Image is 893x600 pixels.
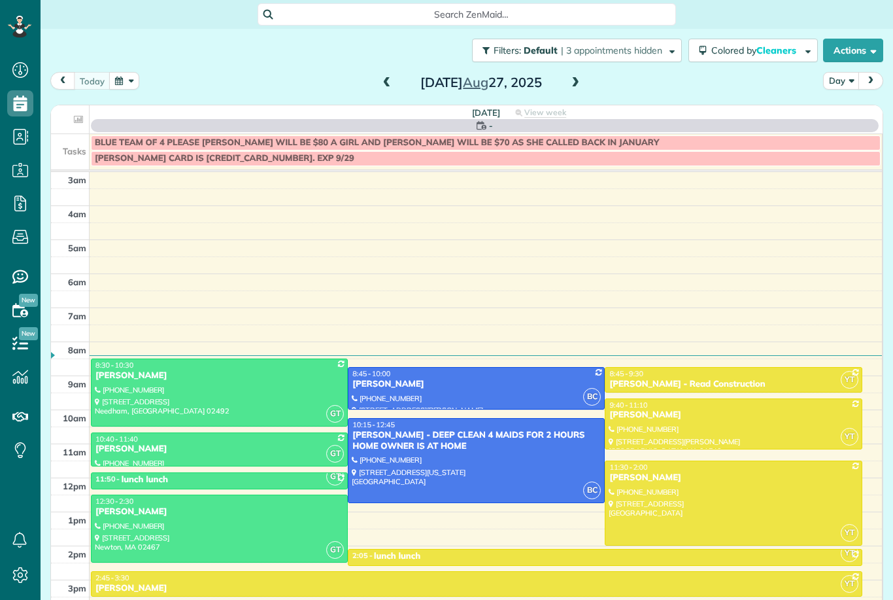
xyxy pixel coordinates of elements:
[841,428,858,446] span: YT
[95,137,659,148] span: BLUE TEAM OF 4 PLEASE [PERSON_NAME] WILL BE $80 A GIRL AND [PERSON_NAME] WILL BE $70 AS SHE CALLE...
[841,544,858,562] span: YT
[756,44,798,56] span: Cleaners
[494,44,521,56] span: Filters:
[711,44,801,56] span: Colored by
[561,44,662,56] span: | 3 appointments hidden
[472,107,500,118] span: [DATE]
[95,434,138,444] span: 10:40 - 11:40
[463,74,488,90] span: Aug
[609,472,858,484] div: [PERSON_NAME]
[50,72,75,90] button: prev
[68,583,86,593] span: 3pm
[68,243,86,253] span: 5am
[326,405,344,423] span: GT
[524,107,566,118] span: View week
[609,410,858,421] div: [PERSON_NAME]
[68,311,86,321] span: 7am
[326,468,344,485] span: GT
[465,39,682,62] a: Filters: Default | 3 appointments hidden
[352,430,601,452] div: [PERSON_NAME] - DEEP CLEAN 4 MAIDS FOR 2 HOURS HOME OWNER IS AT HOME
[95,583,858,594] div: [PERSON_NAME]
[583,388,601,406] span: BC
[399,75,563,90] h2: [DATE] 27, 2025
[95,361,133,370] span: 8:30 - 10:30
[68,345,86,355] span: 8am
[19,294,38,307] span: New
[63,413,86,423] span: 10am
[68,277,86,287] span: 6am
[841,371,858,389] span: YT
[95,444,344,455] div: [PERSON_NAME]
[609,463,647,472] span: 11:30 - 2:00
[68,549,86,559] span: 2pm
[524,44,558,56] span: Default
[74,72,110,90] button: today
[609,369,643,378] span: 8:45 - 9:30
[95,506,344,518] div: [PERSON_NAME]
[823,72,860,90] button: Day
[95,573,129,582] span: 2:45 - 3:30
[326,541,344,559] span: GT
[352,379,601,390] div: [PERSON_NAME]
[326,445,344,463] span: GT
[583,482,601,499] span: BC
[122,474,168,485] div: lunch lunch
[352,420,395,429] span: 10:15 - 12:45
[95,153,354,164] span: [PERSON_NAME] CARD IS [CREDIT_CARD_NUMBER]. EXP 9/29
[63,481,86,491] span: 12pm
[68,515,86,525] span: 1pm
[374,551,420,562] div: lunch lunch
[68,175,86,185] span: 3am
[688,39,818,62] button: Colored byCleaners
[841,575,858,593] span: YT
[858,72,883,90] button: next
[19,327,38,340] span: New
[489,119,493,132] span: -
[352,369,390,378] span: 8:45 - 10:00
[68,209,86,219] span: 4am
[472,39,682,62] button: Filters: Default | 3 appointments hidden
[609,400,647,410] span: 9:40 - 11:10
[841,524,858,542] span: YT
[609,379,858,390] div: [PERSON_NAME] - Read Construction
[95,497,133,506] span: 12:30 - 2:30
[68,379,86,389] span: 9am
[63,447,86,457] span: 11am
[823,39,883,62] button: Actions
[95,370,344,381] div: [PERSON_NAME]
